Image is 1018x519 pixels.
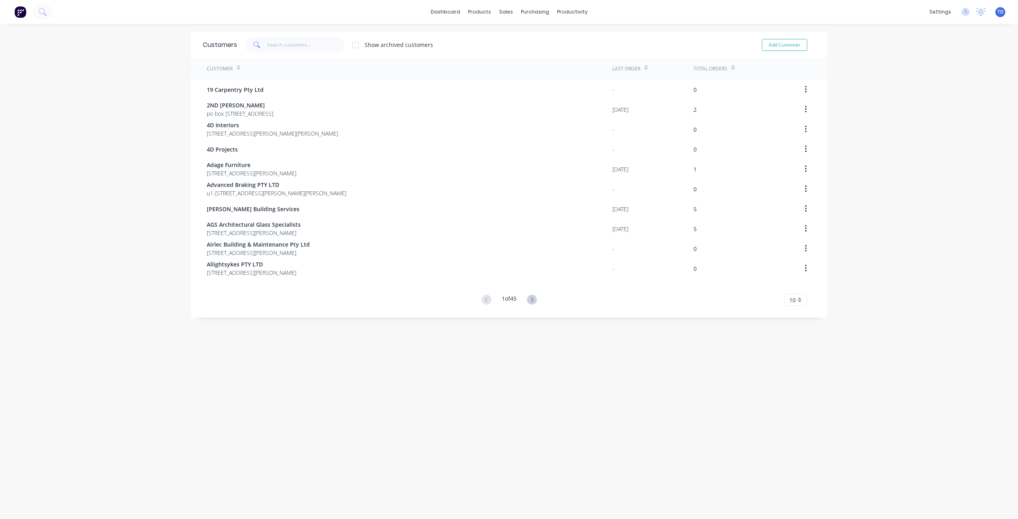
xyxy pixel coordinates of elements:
div: sales [495,6,517,18]
div: - [612,185,614,193]
span: 19 Carpentry Pty Ltd [207,86,264,94]
div: - [612,264,614,273]
div: 0 [694,245,697,253]
div: Customer [207,65,233,72]
span: po box [STREET_ADDRESS] [207,109,273,118]
div: Total Orders [694,65,727,72]
span: u1-[STREET_ADDRESS][PERSON_NAME][PERSON_NAME] [207,189,346,197]
div: 2 [694,105,697,114]
span: 4D Projects [207,145,238,154]
div: 0 [694,86,697,94]
span: Adage Furniture [207,161,296,169]
span: TD [997,8,1004,16]
img: Factory [14,6,26,18]
span: [STREET_ADDRESS][PERSON_NAME][PERSON_NAME] [207,129,338,138]
div: 5 [694,205,697,213]
span: [STREET_ADDRESS][PERSON_NAME] [207,169,296,177]
div: 1 of 45 [502,294,517,306]
span: 2ND [PERSON_NAME] [207,101,273,109]
div: [DATE] [612,105,628,114]
span: 10 [789,296,796,304]
span: [STREET_ADDRESS][PERSON_NAME] [207,268,296,277]
div: 0 [694,264,697,273]
div: Show archived customers [365,41,433,49]
div: Last Order [612,65,640,72]
span: Advanced Braking PTY LTD [207,181,346,189]
div: 0 [694,145,697,154]
div: products [464,6,495,18]
span: Airlec Building & Maintenance Pty Ltd [207,240,310,249]
span: 4D Interiors [207,121,338,129]
div: - [612,86,614,94]
button: Add Customer [762,39,807,51]
div: - [612,145,614,154]
div: - [612,245,614,253]
div: Customers [203,40,237,50]
div: purchasing [517,6,553,18]
div: 0 [694,185,697,193]
div: [DATE] [612,205,628,213]
span: [STREET_ADDRESS][PERSON_NAME] [207,229,301,237]
span: [PERSON_NAME] Building Services [207,205,299,213]
a: dashboard [427,6,464,18]
div: productivity [553,6,592,18]
div: settings [925,6,955,18]
div: [DATE] [612,165,628,173]
div: - [612,125,614,134]
span: Allightsykes PTY LTD [207,260,296,268]
div: 0 [694,125,697,134]
div: 5 [694,225,697,233]
div: [DATE] [612,225,628,233]
span: AGS Architectural Glass Specialists [207,220,301,229]
input: Search customers... [267,37,345,53]
span: [STREET_ADDRESS][PERSON_NAME] [207,249,310,257]
div: 1 [694,165,697,173]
